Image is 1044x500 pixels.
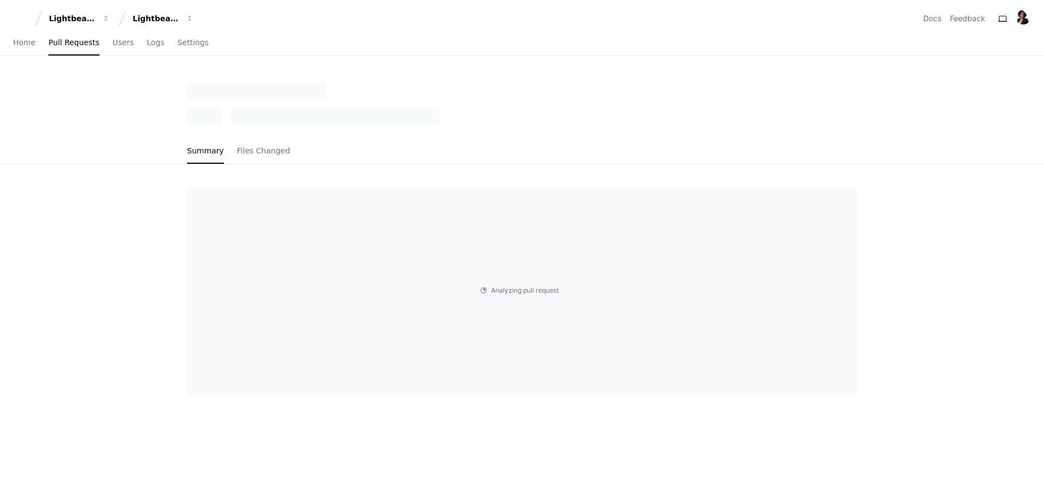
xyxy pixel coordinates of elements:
span: Pull Requests [48,39,99,46]
span: Settings [177,39,208,46]
a: Home [13,30,35,55]
a: Logs [147,30,164,55]
button: Feedback [950,13,985,24]
a: Users [113,30,134,55]
button: Lightbeam Health Solutions [128,9,198,28]
span: Analyzing pull request [491,286,559,295]
img: 165823047 [1016,9,1031,24]
a: Docs [923,13,941,24]
button: Lightbeam Health [45,9,114,28]
div: Lightbeam Health [49,13,96,24]
a: Pull Requests [48,30,99,55]
div: Lightbeam Health Solutions [133,13,179,24]
a: Settings [177,30,208,55]
span: Summary [187,147,224,154]
span: Logs [147,39,164,46]
span: Users [113,39,134,46]
span: Home [13,39,35,46]
span: Files Changed [237,147,290,154]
